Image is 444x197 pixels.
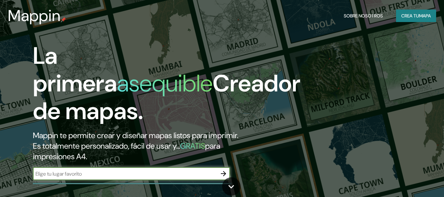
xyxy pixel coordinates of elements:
[33,170,217,178] input: Elige tu lugar favorito
[419,13,431,19] font: mapa
[33,141,220,161] font: para impresiones A4.
[401,13,419,19] font: Crea tu
[8,5,61,26] font: Mappin
[117,68,213,99] font: asequible
[396,10,436,22] button: Crea tumapa
[33,68,300,126] font: Creador de mapas.
[341,10,386,22] button: Sobre nosotros
[344,13,383,19] font: Sobre nosotros
[33,130,238,140] font: Mappin te permite crear y diseñar mapas listos para imprimir.
[33,141,180,151] font: Es totalmente personalizado, fácil de usar y...
[61,17,66,22] img: pin de mapeo
[33,40,117,99] font: La primera
[386,171,437,190] iframe: Lanzador de widgets de ayuda
[180,141,205,151] font: GRATIS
